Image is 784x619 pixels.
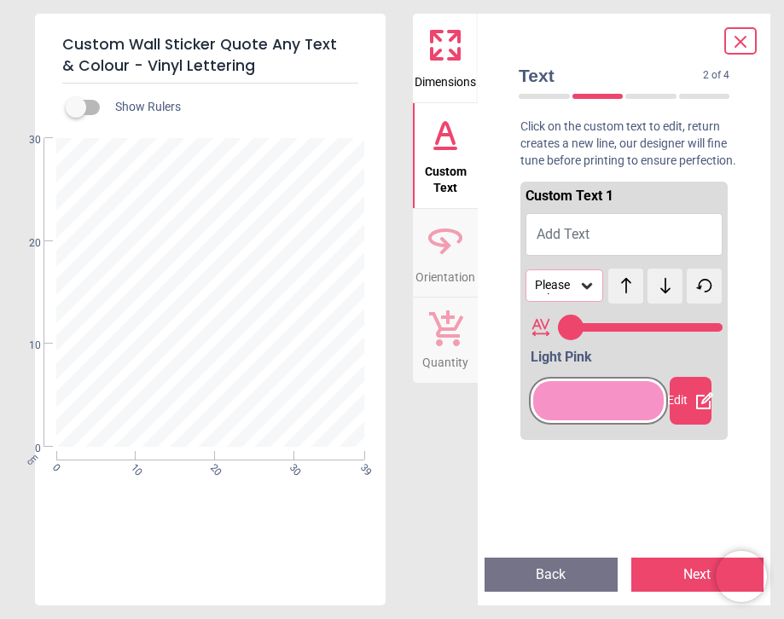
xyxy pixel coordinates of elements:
[670,377,711,425] div: Edit
[716,551,767,602] iframe: Brevo live chat
[413,209,478,298] button: Orientation
[537,226,589,242] span: Add Text
[9,442,41,456] span: 0
[413,103,478,208] button: Custom Text
[413,298,478,383] button: Quantity
[415,155,476,197] span: Custom Text
[526,213,723,256] button: Add Text
[526,188,613,204] span: Custom Text 1
[9,133,41,148] span: 30
[631,558,764,592] button: Next
[415,261,475,286] span: Orientation
[62,27,358,84] h5: Custom Wall Sticker Quote Any Text & Colour - Vinyl Lettering
[9,338,41,353] span: 10
[24,451,39,466] span: cm
[76,97,386,118] div: Show Rulers
[485,558,618,592] button: Back
[422,346,468,372] span: Quantity
[703,68,729,83] span: 2 of 4
[519,63,703,88] span: Text
[413,14,478,102] button: Dimensions
[533,278,578,294] div: Please select
[9,236,41,251] span: 20
[531,348,723,367] div: Light Pink
[505,119,743,169] p: Click on the custom text to edit, return creates a new line, our designer will fine tune before p...
[415,66,476,91] span: Dimensions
